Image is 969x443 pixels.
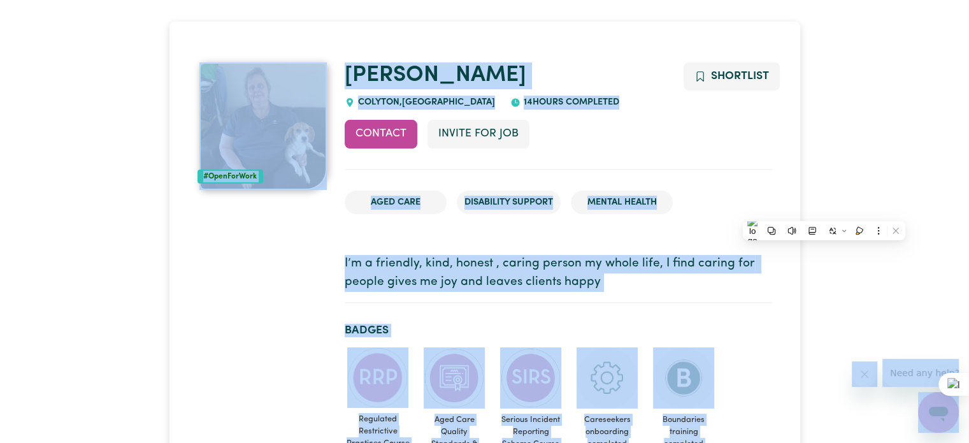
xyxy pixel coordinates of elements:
[345,191,447,215] li: Aged Care
[199,62,327,190] img: Cherie
[8,9,77,19] span: Need any help?
[653,347,714,409] img: CS Academy: Boundaries in care and support work course completed
[197,62,330,190] a: Cherie's profile picture'#OpenForWork
[347,347,408,408] img: CS Academy: Regulated Restrictive Practices course completed
[197,170,264,184] div: #OpenForWork
[571,191,673,215] li: Mental Health
[577,347,638,409] img: CS Academy: Careseekers Onboarding course completed
[345,324,772,337] h2: Badges
[424,347,485,409] img: CS Academy: Aged Care Quality Standards & Code of Conduct course completed
[345,255,772,292] p: I’m a friendly, kind, honest , caring person my whole life, I find caring for people gives me joy...
[427,120,529,148] button: Invite for Job
[711,71,769,82] span: Shortlist
[852,361,877,387] iframe: Close message
[500,347,561,409] img: CS Academy: Serious Incident Reporting Scheme course completed
[355,98,495,107] span: COLYTON , [GEOGRAPHIC_DATA]
[684,62,780,91] button: Add to shortlist
[457,191,561,215] li: Disability Support
[345,64,526,87] a: [PERSON_NAME]
[918,392,959,433] iframe: Button to launch messaging window
[520,98,619,107] span: 14 hours completed
[882,359,959,387] iframe: Message from company
[345,120,417,148] button: Contact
